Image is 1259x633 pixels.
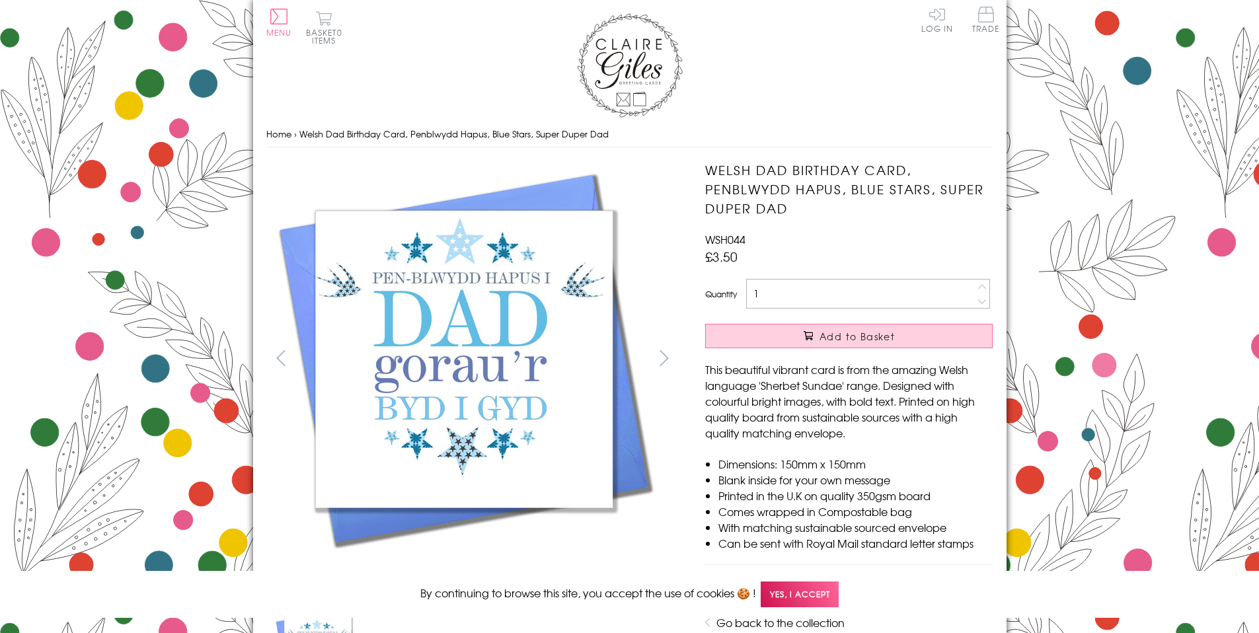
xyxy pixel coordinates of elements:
a: Home [266,128,291,140]
span: Menu [266,26,292,38]
button: Add to Basket [705,324,993,348]
a: Trade [972,7,1000,35]
img: Claire Giles Greetings Cards [577,13,683,118]
li: Dimensions: 150mm x 150mm [718,456,993,472]
span: › [294,128,297,140]
label: Quantity [705,288,737,300]
span: Trade [972,7,1000,32]
button: Menu [266,9,292,36]
span: Add to Basket [820,330,895,343]
span: Yes, I accept [761,581,839,607]
p: This beautiful vibrant card is from the amazing Welsh language 'Sherbet Sundae' range. Designed w... [705,361,993,441]
li: Comes wrapped in Compostable bag [718,503,993,519]
h1: Welsh Dad Birthday Card, Penblwydd Hapus, Blue Stars, Super Duper Dad [705,161,993,217]
a: Go back to the collection [716,614,845,630]
a: Log In [921,7,953,32]
img: Welsh Dad Birthday Card, Penblwydd Hapus, Blue Stars, Super Duper Dad [266,161,663,557]
span: 0 items [312,26,342,46]
span: Welsh Dad Birthday Card, Penblwydd Hapus, Blue Stars, Super Duper Dad [299,128,609,140]
span: £3.50 [705,247,738,266]
button: prev [266,343,296,373]
li: With matching sustainable sourced envelope [718,519,993,535]
li: Printed in the U.K on quality 350gsm board [718,488,993,503]
button: Basket0 items [306,11,342,44]
nav: breadcrumbs [266,121,993,148]
li: Blank inside for your own message [718,472,993,488]
span: WSH044 [705,231,745,247]
li: Can be sent with Royal Mail standard letter stamps [718,535,993,551]
button: next [649,343,679,373]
